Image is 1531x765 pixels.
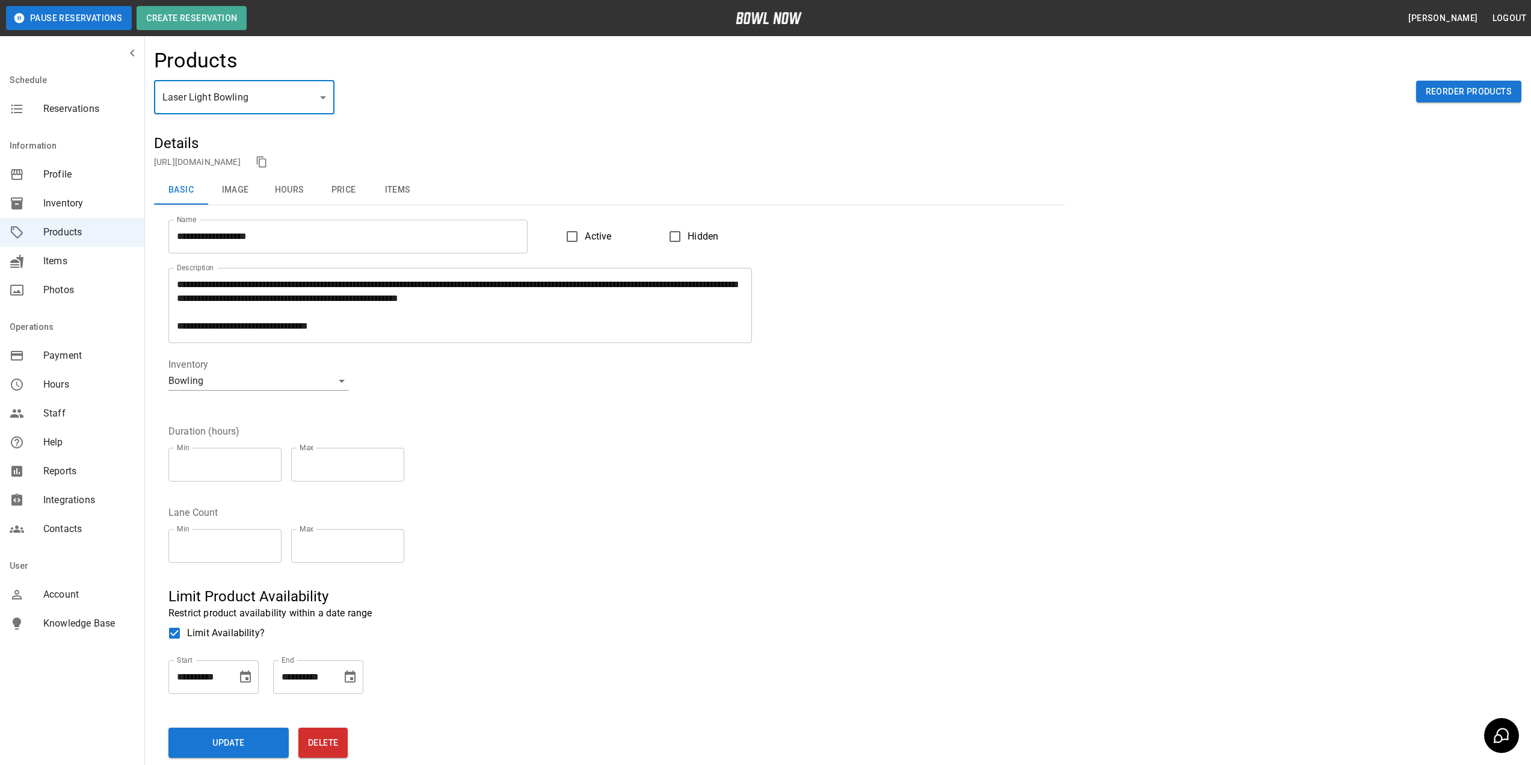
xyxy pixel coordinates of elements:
[43,167,135,182] span: Profile
[154,157,241,167] a: [URL][DOMAIN_NAME]
[1488,7,1531,29] button: Logout
[154,134,1065,153] h5: Details
[208,176,262,205] button: Image
[43,254,135,268] span: Items
[137,6,247,30] button: Create Reservation
[43,225,135,240] span: Products
[43,493,135,507] span: Integrations
[168,358,208,371] legend: Inventory
[187,626,265,640] span: Limit Availability?
[262,176,316,205] button: Hours
[43,435,135,450] span: Help
[233,665,257,689] button: Choose date, selected date is May 2, 2025
[43,196,135,211] span: Inventory
[43,377,135,392] span: Hours
[43,464,135,479] span: Reports
[338,665,362,689] button: Choose date, selected date is Aug 22, 2025
[168,506,218,519] legend: Lane Count
[585,229,611,244] span: Active
[298,728,348,758] button: Delete
[154,176,1065,205] div: basic tabs example
[168,371,349,391] div: Bowling
[43,522,135,536] span: Contacts
[154,81,334,114] div: Laser Light Bowling
[6,6,132,30] button: Pause Reservations
[154,176,208,205] button: Basic
[1403,7,1482,29] button: [PERSON_NAME]
[736,12,802,24] img: logo
[662,224,718,249] label: Hidden products will not be visible to customers. You can still create and use them for bookings.
[168,424,239,438] legend: Duration (hours)
[168,606,1051,621] p: Restrict product availability within a date range
[43,348,135,363] span: Payment
[43,283,135,297] span: Photos
[253,153,271,171] button: copy link
[688,229,718,244] span: Hidden
[371,176,425,205] button: Items
[316,176,371,205] button: Price
[43,102,135,116] span: Reservations
[154,48,238,73] h4: Products
[43,406,135,421] span: Staff
[168,587,1051,606] h5: Limit Product Availability
[1416,81,1521,103] button: Reorder Products
[43,587,135,602] span: Account
[168,728,289,758] button: Update
[43,616,135,631] span: Knowledge Base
